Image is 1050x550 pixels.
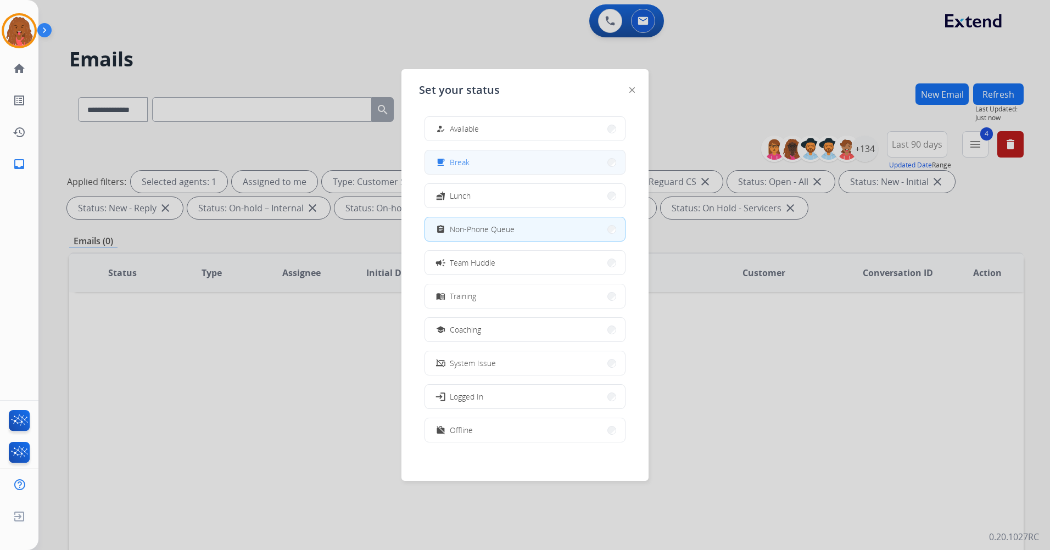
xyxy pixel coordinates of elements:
button: Training [425,284,625,308]
button: Team Huddle [425,251,625,274]
span: Break [450,156,470,168]
span: Coaching [450,324,481,335]
button: System Issue [425,351,625,375]
mat-icon: free_breakfast [436,158,445,167]
span: Lunch [450,190,471,201]
mat-icon: history [13,126,26,139]
span: Team Huddle [450,257,495,268]
span: Training [450,290,476,302]
button: Available [425,117,625,141]
span: Offline [450,424,473,436]
button: Logged In [425,385,625,408]
mat-icon: how_to_reg [436,124,445,133]
p: 0.20.1027RC [989,530,1039,543]
mat-icon: login [435,391,446,402]
mat-icon: inbox [13,158,26,171]
button: Non-Phone Queue [425,217,625,241]
span: Non-Phone Queue [450,223,515,235]
img: avatar [4,15,35,46]
mat-icon: assignment [436,225,445,234]
span: Set your status [419,82,500,98]
button: Break [425,150,625,174]
span: Available [450,123,479,134]
mat-icon: home [13,62,26,75]
span: Logged In [450,391,483,402]
mat-icon: work_off [436,425,445,435]
mat-icon: list_alt [13,94,26,107]
span: System Issue [450,357,496,369]
button: Coaching [425,318,625,341]
button: Lunch [425,184,625,207]
mat-icon: fastfood [436,191,445,200]
button: Offline [425,418,625,442]
mat-icon: menu_book [436,291,445,301]
mat-icon: phonelink_off [436,358,445,368]
img: close-button [629,87,635,93]
mat-icon: campaign [435,257,446,268]
mat-icon: school [436,325,445,334]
